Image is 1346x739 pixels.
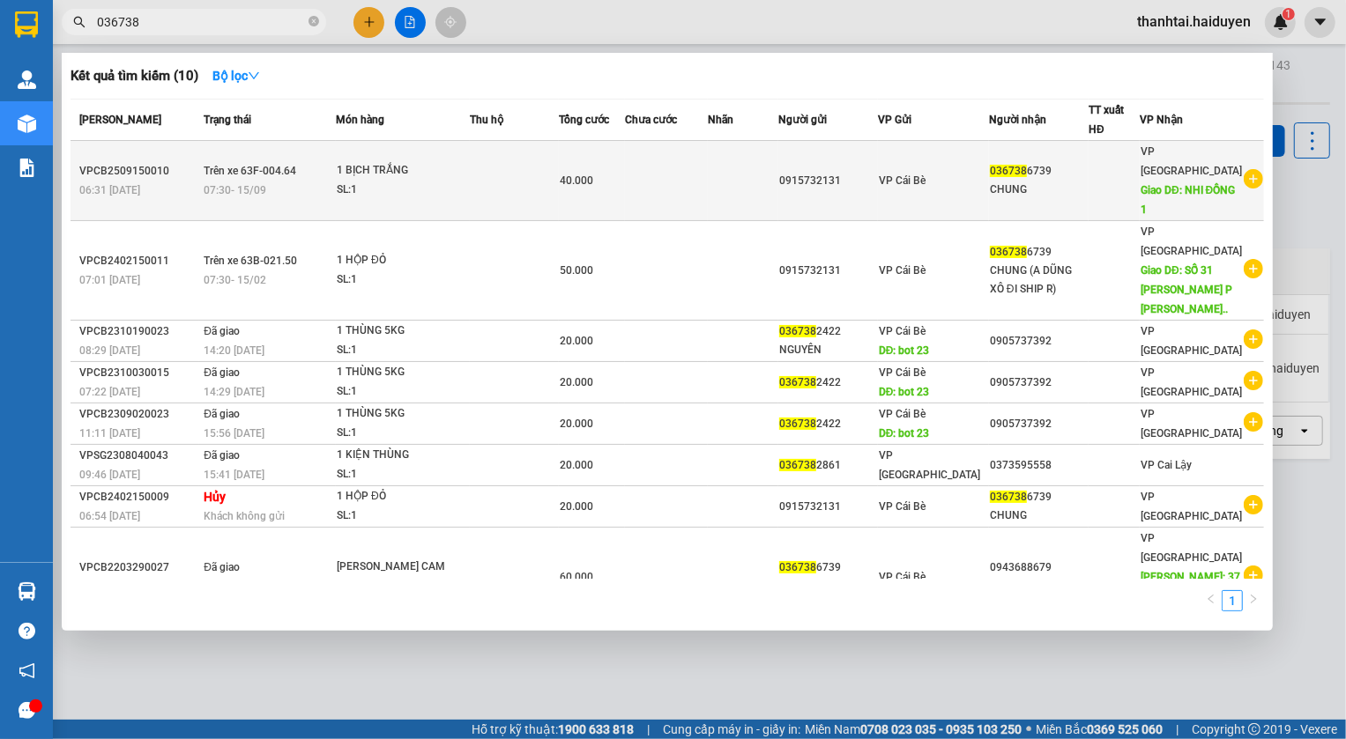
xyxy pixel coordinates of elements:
span: plus-circle [1244,259,1263,278]
div: 6739 [990,243,1088,262]
span: close-circle [309,14,319,31]
div: SL: 1 [337,506,469,526]
span: Đã giao [204,325,240,337]
span: Giao DĐ: NHI ĐỒNG 1 [1141,184,1235,216]
div: 1 THÙNG 5KG [337,321,469,341]
span: down [248,70,260,82]
div: VPCB2203290027 [79,558,198,577]
span: Giao DĐ: SỐ 31 [PERSON_NAME] P [PERSON_NAME].. [1141,264,1232,315]
span: 20.000 [560,376,593,388]
div: CHUNG [990,506,1088,525]
span: VP Gửi [878,114,911,126]
span: 07:22 [DATE] [79,386,140,398]
span: 036738 [779,376,816,388]
div: SL: 1 [337,424,469,443]
div: 1 BỊCH TRẮNG [337,161,469,181]
span: VP Cái Bè [879,500,926,513]
span: Tổng cước [559,114,609,126]
div: 6739 [990,488,1088,506]
span: 20.000 [560,500,593,513]
h3: Kết quả tìm kiếm ( 10 ) [71,67,198,85]
div: SL: 1 [337,382,469,402]
span: DĐ: bot 23 [879,386,930,398]
div: 2422 [779,322,877,341]
div: 1 THÙNG 5KG [337,363,469,382]
img: warehouse-icon [18,115,36,133]
div: 0915732131 [779,498,877,516]
div: 0905737392 [990,415,1088,433]
span: plus-circle [1244,412,1263,432]
span: 20.000 [560,418,593,430]
span: VP [GEOGRAPHIC_DATA] [1141,532,1242,564]
span: plus-circle [1244,169,1263,188]
span: VP [GEOGRAPHIC_DATA] [1141,491,1242,522]
span: 036738 [779,561,816,573]
li: Next Page [1243,590,1264,611]
span: 15:41 [DATE] [204,469,264,481]
span: 15:56 [DATE] [204,427,264,440]
span: plus-circle [1244,329,1263,349]
span: close-circle [309,16,319,26]
span: Khách không gửi [204,510,285,522]
span: 09:46 [DATE] [79,469,140,481]
div: 0905737392 [990,373,1088,392]
div: CHUNG (A DŨNG XÔ ĐI SHIP R) [990,262,1088,299]
div: NGUYÊN [779,341,877,359]
li: 1 [1222,590,1243,611]
span: 07:30 - 15/09 [204,184,266,196]
span: 036738 [990,246,1027,258]
span: 14:29 [DATE] [204,386,264,398]
span: VP Cái Bè [879,366,926,379]
div: 0905737392 [990,332,1088,351]
span: Đã giao [204,366,240,379]
span: [PERSON_NAME] [79,114,161,126]
span: 08:29 [DATE] [79,344,140,357]
img: logo-vxr [15,11,38,38]
img: solution-icon [18,159,36,177]
span: 036738 [990,165,1027,177]
span: 40.000 [560,174,593,187]
span: plus-circle [1244,565,1263,585]
span: Đã giao [204,449,240,462]
span: VP Cái Bè [879,174,926,187]
span: 20.000 [560,459,593,471]
span: plus-circle [1244,371,1263,390]
span: 06:54 [DATE] [79,510,140,522]
a: 1 [1223,591,1242,610]
span: Đã giao [204,561,240,573]
span: Người gửi [778,114,827,126]
span: TT xuất HĐ [1089,104,1124,136]
span: [PERSON_NAME]: 37 [PERSON_NAME].P BẾ... [1141,571,1240,622]
div: 1 KIỆN THÙNG [337,446,469,465]
div: 1 HỘP ĐỎ [337,251,469,270]
span: VP [GEOGRAPHIC_DATA] [879,449,980,481]
div: 6739 [779,558,877,577]
span: VP Cái Bè [879,264,926,277]
span: 11:11 [DATE] [79,427,140,440]
div: VPCB2509150010 [79,162,198,181]
div: SL: 1 [337,341,469,360]
div: CHUNG [990,181,1088,199]
span: 036738 [779,459,816,471]
div: 0943688679 [990,558,1088,577]
span: plus-circle [1244,495,1263,514]
span: Nhãn [708,114,733,126]
span: 50.000 [560,264,593,277]
span: VP [GEOGRAPHIC_DATA] [1141,225,1242,257]
div: 2861 [779,456,877,475]
span: 036738 [990,491,1027,503]
div: VPCB2402150011 [79,252,198,270]
strong: Hủy [204,490,226,504]
div: 0915732131 [779,172,877,190]
div: [PERSON_NAME] CAM [337,558,469,577]
span: 60.000 [560,571,593,583]
div: VPCB2402150009 [79,488,198,506]
img: warehouse-icon [18,582,36,601]
span: VP [GEOGRAPHIC_DATA] [1141,366,1242,398]
div: 2422 [779,373,877,392]
span: message [19,702,35,719]
span: Người nhận [989,114,1046,126]
div: NGÂN [990,577,1088,595]
div: VPSG2308040043 [79,447,198,465]
span: VP [GEOGRAPHIC_DATA] [1141,145,1242,177]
